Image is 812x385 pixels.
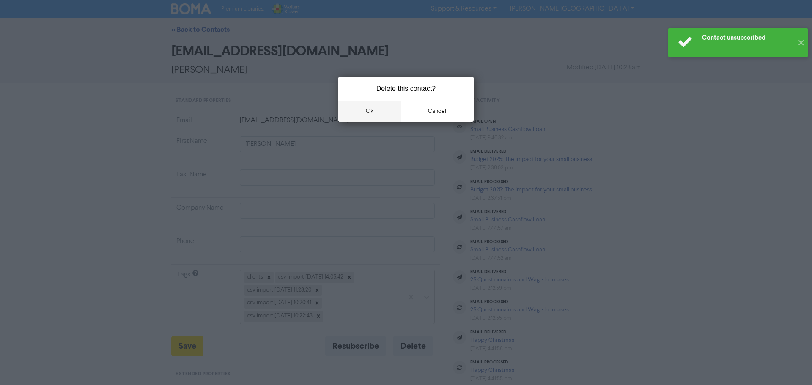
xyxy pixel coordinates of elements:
iframe: Chat Widget [706,294,812,385]
button: ok [338,101,401,122]
div: Delete this contact? [338,77,474,101]
button: cancel [401,101,474,122]
div: Contact unsubscribed [702,33,793,42]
